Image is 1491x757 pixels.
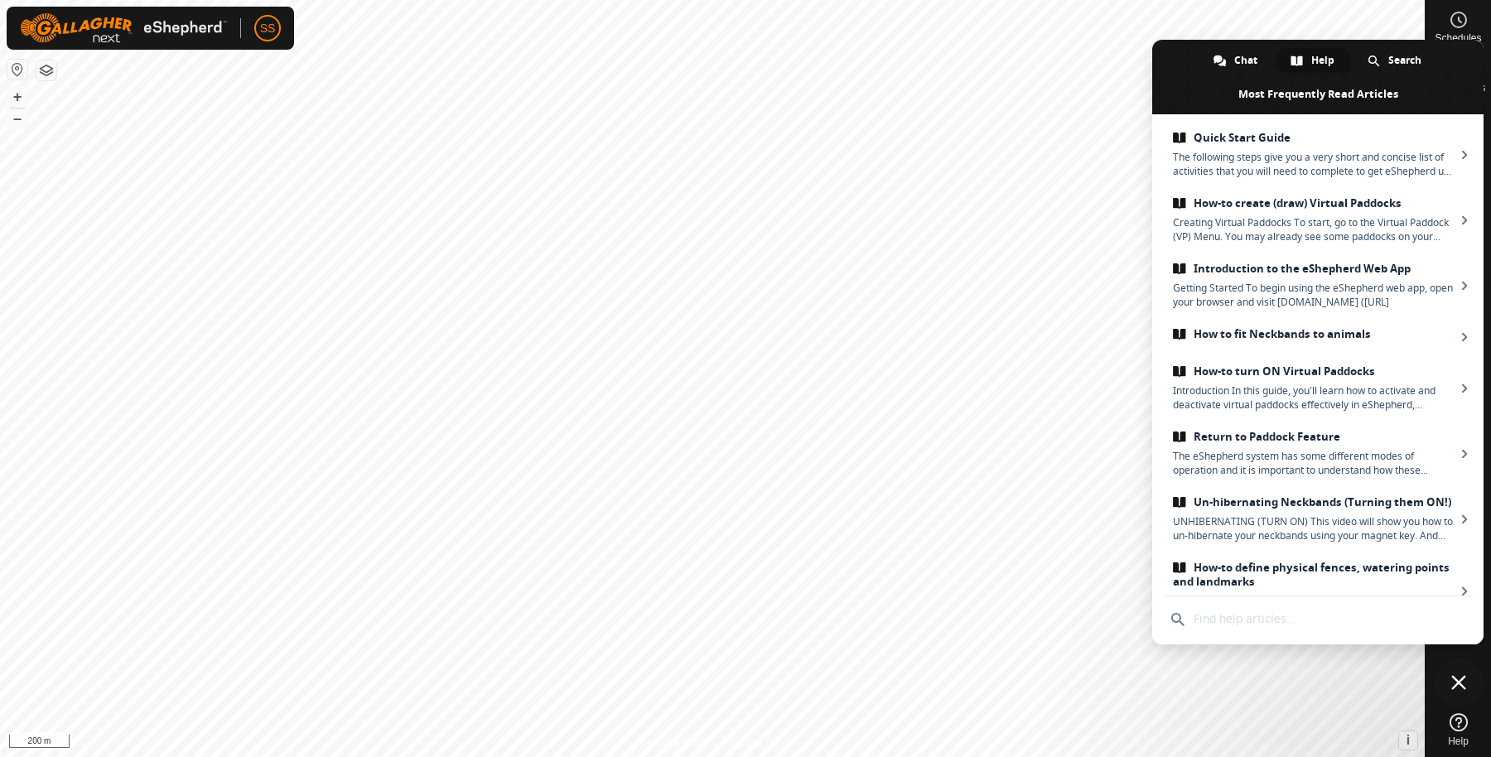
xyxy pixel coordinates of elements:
span: UNHIBERNATING (TURN ON) This video will show you how to un-hibernate your neckbands using your ma... [1173,514,1455,542]
a: How-to define physical fences, watering points and landmarksOn the eShepherd Web App, you can sho... [1160,552,1476,631]
span: Un-hibernating Neckbands (Turning them ON!) [1173,495,1455,509]
span: Introduction In this guide, you’ll learn how to activate and deactivate virtual paddocks effectiv... [1173,383,1455,412]
div: Close chat [1434,658,1484,707]
a: Un-hibernating Neckbands (Turning them ON!)UNHIBERNATING (TURN ON) This video will show you how t... [1160,486,1476,552]
div: Help [1276,48,1351,73]
span: Schedules [1435,33,1481,43]
a: How-to turn ON Virtual PaddocksIntroduction In this guide, you’ll learn how to activate and deact... [1160,355,1476,421]
span: How-to define physical fences, watering points and landmarks [1173,561,1455,589]
span: i [1407,733,1410,747]
a: Introduction to the eShepherd Web AppGetting Started To begin using the eShepherd web app, open y... [1160,253,1476,318]
a: Contact Us [729,735,778,750]
a: Quick Start GuideThe following steps give you a very short and concise list of activities that yo... [1160,122,1476,187]
span: Getting Started To begin using the eShepherd web app, open your browser and visit [DOMAIN_NAME] (... [1173,281,1455,309]
input: Find help articles... [1162,596,1474,641]
a: Privacy Policy [647,735,709,750]
a: How-to create (draw) Virtual PaddocksCreating Virtual Paddocks To start, go to the Virtual Paddoc... [1160,187,1476,253]
span: Creating Virtual Paddocks To start, go to the Virtual Paddock (VP) Menu. You may already see some... [1173,215,1455,243]
span: The eShepherd system has some different modes of operation and it is important to understand how ... [1173,449,1455,477]
span: How to fit Neckbands to animals [1173,327,1455,341]
span: Help [1448,736,1469,746]
span: Return to Paddock Feature [1173,430,1455,444]
button: Map Layers [36,60,56,80]
button: Reset Map [7,60,27,80]
img: Gallagher Logo [20,13,227,43]
span: Introduction to the eShepherd Web App [1173,262,1455,276]
a: How to fit Neckbands to animals [1160,318,1476,355]
div: Search [1353,48,1438,73]
a: Help [1426,706,1491,753]
span: Help [1311,48,1334,73]
span: The following steps give you a very short and concise list of activities that you will need to co... [1173,150,1455,178]
a: Return to Paddock FeatureThe eShepherd system has some different modes of operation and it is imp... [1160,421,1476,486]
span: Quick Start Guide [1173,131,1455,145]
span: Search [1388,48,1421,73]
button: + [7,87,27,107]
span: How-to turn ON Virtual Paddocks [1173,364,1455,378]
span: Chat [1234,48,1257,73]
span: SS [260,20,276,37]
span: How-to create (draw) Virtual Paddocks [1173,196,1455,210]
span: On the eShepherd Web App, you can show your existing infrastructure like physical fences, waterin... [1173,594,1455,622]
button: – [7,108,27,128]
button: i [1399,731,1417,750]
div: Chat [1199,48,1274,73]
